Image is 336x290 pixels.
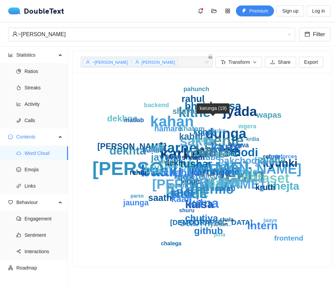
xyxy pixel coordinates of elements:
span: calendar [305,31,310,38]
span: down [253,60,257,65]
span: Log in [312,7,325,15]
text: shuru [179,207,194,213]
text: codeforces [268,153,297,159]
text: thodi [230,146,258,159]
text: unhone [192,137,214,144]
text: kaise [165,183,209,202]
text: jaunga [123,198,149,207]
span: Roadmap [16,261,63,275]
text: khatam [179,125,205,133]
text: matlab [124,117,144,124]
text: chahiye [163,167,201,178]
text: karwa [229,141,249,149]
text: rehta [130,169,147,176]
span: [PERSON_NAME] [142,60,175,65]
text: konsa [209,100,241,112]
text: chale [234,166,258,177]
text: jaaye [263,217,277,223]
text: zyada [259,154,286,165]
span: Share [278,58,290,66]
span: Emojis [25,163,63,176]
button: Sign up [277,5,304,16]
text: aaram [168,182,186,189]
span: Calls [25,114,63,127]
text: kaisi [150,146,163,152]
button: calendarFilter [299,28,331,41]
text: github [194,226,223,236]
text: [DEMOGRAPHIC_DATA] [170,218,253,226]
span: heart [8,200,13,205]
text: colab [215,184,235,193]
span: bell [195,8,206,14]
text: karte [211,140,241,154]
span: Statistics [16,48,57,62]
text: wapas [256,110,282,119]
text: jaldi [170,186,193,199]
span: pie-chart [16,69,21,74]
text: sabhi [179,215,210,229]
span: Word Cloud [25,146,63,160]
span: Links [25,179,63,193]
text: dekhna [107,114,138,123]
text: intern [247,219,278,232]
text: bheja [185,100,211,112]
text: bilkul [145,164,172,176]
img: logo [8,8,24,14]
text: dekhi [165,159,185,168]
text: kabhi [179,131,203,142]
text: pahunch [183,86,209,92]
div: DoubleText [8,8,64,14]
span: cloud [16,151,21,156]
text: insta [210,167,224,173]
text: lunga [144,145,163,153]
text: frontend [274,234,303,242]
text: chutiya [185,213,218,223]
text: bahot [208,176,241,190]
text: bakchodi [218,155,260,166]
text: baaki [141,162,182,180]
text: jitna [214,231,226,237]
text: humne [143,147,163,154]
text: [PERSON_NAME] [92,158,249,179]
text: chala [220,216,234,222]
text: karne [159,140,197,156]
text: jaise [166,153,181,160]
span: phone [16,118,21,123]
span: user [12,31,18,37]
span: Ratios [25,64,63,78]
span: comment [16,216,21,221]
text: backend [144,102,169,108]
text: konse [174,173,195,180]
span: Sentiment [25,228,63,242]
text: lenge [181,177,199,185]
text: kitni [195,163,211,172]
span: upload [270,60,275,65]
span: Filter [313,30,325,39]
span: Behaviour [16,195,57,209]
text: yahan [210,221,228,228]
span: like [16,233,21,237]
span: Premium [249,7,268,15]
span: Engagement [25,212,63,226]
text: dekhne [211,167,239,176]
text: milega [199,171,222,179]
div: ~[PERSON_NAME] [12,28,285,41]
span: apartment [8,265,13,270]
span: line-chart [16,102,21,106]
text: chuka [208,127,226,134]
text: kaisa [185,198,214,211]
span: lock [208,54,213,59]
text: krutti [255,183,275,192]
text: hamare [154,124,182,133]
text: [PERSON_NAME] [97,142,166,151]
span: user [135,60,139,64]
text: [PERSON_NAME] [187,161,302,177]
text: parso [131,193,144,199]
text: kahan [150,113,194,130]
a: logoDoubleText [8,8,64,14]
text: rehne [263,153,280,160]
button: Log in [307,5,331,16]
text: wgera [238,123,257,130]
span: Export [304,58,318,66]
text: [PERSON_NAME] [152,176,264,191]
